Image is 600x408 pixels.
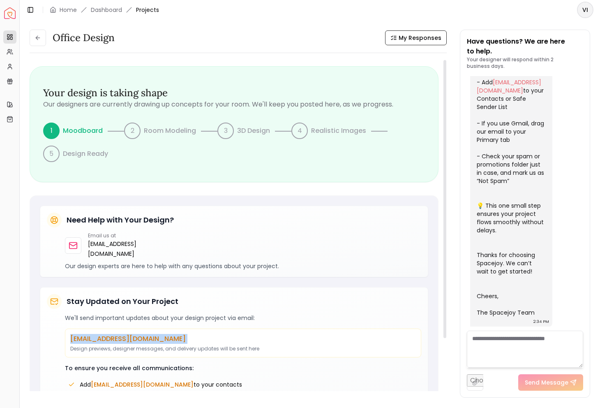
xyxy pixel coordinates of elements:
p: Your designer will respond within 2 business days. [467,56,583,70]
div: 1 [43,123,60,139]
a: Home [60,6,77,14]
span: VI [578,2,593,17]
a: [EMAIL_ADDRESS][DOMAIN_NAME] [477,78,541,95]
div: 3 [217,123,234,139]
span: Projects [136,6,159,14]
span: [EMAIL_ADDRESS][DOMAIN_NAME] [91,380,194,389]
p: 3D Design [237,126,270,136]
div: 5 [43,146,60,162]
button: VI [577,2,593,18]
span: My Responses [399,34,441,42]
p: Moodboard [63,126,103,136]
h5: Need Help with Your Design? [67,214,174,226]
div: 2:34 PM [533,318,549,326]
p: Design Ready [63,149,108,159]
p: To ensure you receive all communications: [65,364,421,372]
img: Spacejoy Logo [4,7,16,19]
h3: Your design is taking shape [43,86,425,100]
a: Dashboard [91,6,122,14]
p: Our designers are currently drawing up concepts for your room. We'll keep you posted here, as we ... [43,100,425,109]
p: [EMAIL_ADDRESS][DOMAIN_NAME] [70,334,416,344]
p: We'll send important updates about your design project via email: [65,314,421,322]
a: Spacejoy [4,7,16,19]
p: Email us at [88,232,144,239]
p: Room Modeling [144,126,196,136]
p: Realistic Images [311,126,366,136]
div: 4 [291,123,308,139]
h5: Stay Updated on Your Project [67,296,178,307]
p: Design previews, designer messages, and delivery updates will be sent here [70,345,416,352]
nav: breadcrumb [50,6,159,14]
a: [EMAIL_ADDRESS][DOMAIN_NAME] [88,239,144,259]
p: Our design experts are here to help with any questions about your project. [65,262,421,270]
div: 2 [124,123,141,139]
button: My Responses [385,30,447,45]
span: Add to your contacts [80,380,242,389]
h3: Office design [53,31,115,44]
p: Have questions? We are here to help. [467,37,583,56]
